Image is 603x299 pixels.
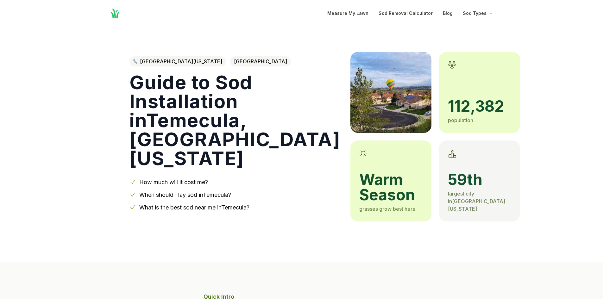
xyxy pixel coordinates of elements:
[350,52,431,133] img: A picture of Temecula
[463,9,494,17] button: Sod Types
[448,99,511,114] span: 112,382
[448,172,511,187] span: 59th
[359,206,416,212] span: grasses grow best here
[230,56,291,66] span: [GEOGRAPHIC_DATA]
[139,179,208,185] a: How much will it cost me?
[443,9,453,17] a: Blog
[379,9,433,17] a: Sod Removal Calculator
[327,9,368,17] a: Measure My Lawn
[359,172,423,202] span: warm season
[129,73,341,168] h1: Guide to Sod Installation in Temecula , [GEOGRAPHIC_DATA][US_STATE]
[448,190,505,212] span: largest city in [GEOGRAPHIC_DATA][US_STATE]
[133,59,137,64] img: Southern California state outline
[448,117,473,123] span: population
[139,191,231,198] a: When should I lay sod inTemecula?
[129,56,226,66] a: [GEOGRAPHIC_DATA][US_STATE]
[139,204,249,211] a: What is the best sod near me inTemecula?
